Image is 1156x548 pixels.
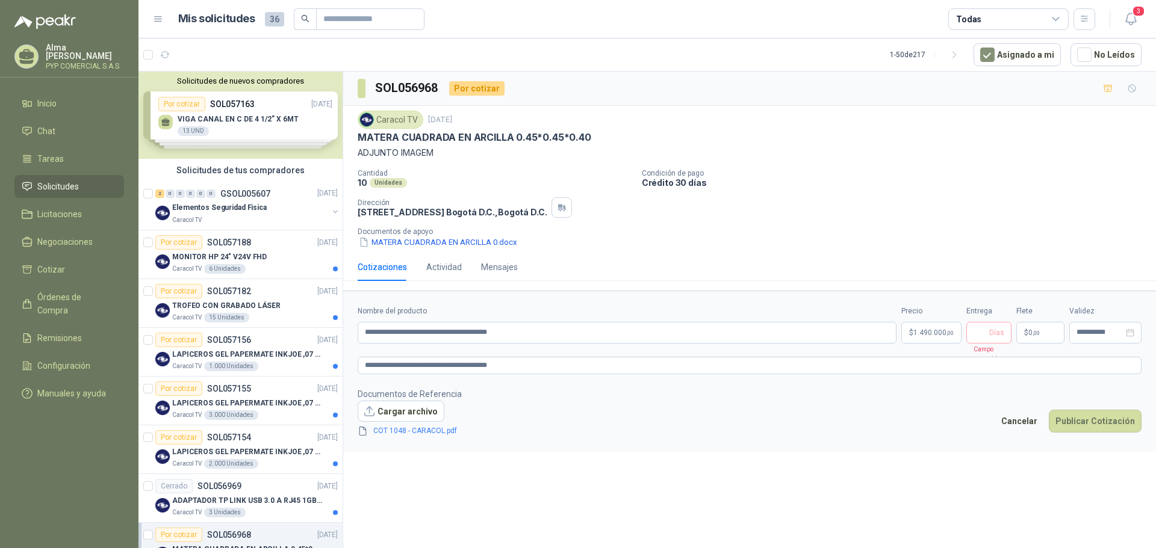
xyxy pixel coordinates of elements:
span: Solicitudes [37,180,79,193]
span: ,00 [946,330,954,336]
p: MATERA CUADRADA EN ARCILLA 0.45*0.45*0.40 [358,131,591,144]
p: TROFEO CON GRABADO LÁSER [172,300,281,312]
label: Nombre del producto [358,306,897,317]
div: 1 - 50 de 217 [890,45,964,64]
p: SOL057182 [207,287,251,295]
p: [DATE] [317,432,338,443]
div: Por cotizar [155,381,202,396]
h1: Mis solicitudes [178,10,255,28]
a: Órdenes de Compra [14,286,124,322]
p: Dirección [358,199,547,207]
span: Inicio [37,97,57,110]
button: Publicar Cotización [1049,410,1142,433]
p: [DATE] [428,114,452,126]
button: No Leídos [1071,43,1142,66]
div: Por cotizar [155,528,202,542]
span: Órdenes de Compra [37,291,113,317]
img: Company Logo [155,449,170,464]
span: Días [989,322,1004,343]
img: Company Logo [155,401,170,415]
div: Cerrado [155,479,193,493]
p: Caracol TV [172,313,202,322]
img: Company Logo [155,303,170,318]
div: 3 Unidades [204,508,246,517]
p: [DATE] [317,383,338,395]
h3: SOL056968 [375,79,440,97]
p: Cantidad [358,169,632,177]
div: Solicitudes de nuevos compradoresPor cotizarSOL057163[DATE] VIGA CANAL EN C DE 4 1/2” X 6MT13 UND... [138,72,343,159]
span: $ [1024,329,1028,336]
p: Caracol TV [172,362,202,371]
label: Flete [1016,306,1064,317]
div: Por cotizar [155,284,202,298]
div: Todas [956,13,981,26]
p: Caracol TV [172,508,202,517]
p: Documentos de apoyo [358,227,1151,236]
p: MONITOR HP 24" V24V FHD [172,251,267,263]
button: Cancelar [995,410,1044,433]
a: Por cotizarSOL057155[DATE] Company LogoLAPICEROS GEL PAPERMATE INKJOE ,07 1 LOGO 1 TINTACaracol T... [138,377,343,425]
a: Manuales y ayuda [14,382,124,405]
p: Crédito 30 días [642,177,1151,188]
div: Actividad [426,260,462,274]
label: Validez [1069,306,1142,317]
div: Por cotizar [155,430,202,445]
button: Asignado a mi [974,43,1061,66]
span: 3 [1132,5,1145,17]
img: Company Logo [155,206,170,220]
img: Company Logo [155,498,170,513]
a: Solicitudes [14,175,124,198]
span: 36 [265,12,284,26]
a: Configuración [14,354,124,377]
button: 3 [1120,8,1142,30]
button: Cargar archivo [358,401,444,422]
p: [DATE] [317,334,338,346]
p: [DATE] [317,286,338,297]
p: Caracol TV [172,215,202,225]
a: 2 0 0 0 0 0 GSOL005607[DATE] Company LogoElementos Seguridad FisicaCaracol TV [155,186,340,225]
div: 2.000 Unidades [204,459,258,469]
p: [DATE] [317,188,338,200]
p: Elementos Seguridad Fisica [172,203,267,214]
p: Caracol TV [172,264,202,274]
p: Caracol TV [172,410,202,420]
a: Remisiones [14,327,124,349]
p: $1.490.000,00 [901,322,962,343]
div: Unidades [370,178,407,188]
div: Caracol TV [358,111,423,129]
img: Logo peakr [14,14,76,29]
a: Por cotizarSOL057188[DATE] Company LogoMONITOR HP 24" V24V FHDCaracol TV6 Unidades [138,230,343,279]
p: SOL057154 [207,433,251,442]
a: Por cotizarSOL057154[DATE] Company LogoLAPICEROS GEL PAPERMATE INKJOE ,07 1 LOGO 1 TINTACaracol T... [138,425,343,474]
a: Tareas [14,147,124,170]
a: CerradoSOL056969[DATE] Company LogoADAPTADOR TP LINK USB 3.0 A RJ45 1GB WINDOWSCaracol TV3 Unidades [138,474,343,523]
div: 0 [196,189,205,198]
div: 0 [176,189,185,198]
div: Por cotizar [155,235,202,250]
div: 3.000 Unidades [204,410,258,420]
p: SOL057155 [207,384,251,393]
a: Licitaciones [14,203,124,226]
p: SOL056968 [207,531,251,539]
p: [STREET_ADDRESS] Bogotá D.C. , Bogotá D.C. [358,207,547,217]
p: [DATE] [317,529,338,541]
div: 1.000 Unidades [204,362,258,371]
p: $ 0,00 [1016,322,1064,343]
img: Company Logo [155,352,170,366]
div: 15 Unidades [204,313,249,322]
p: PYP COMERCIAL S.A.S [46,63,124,70]
button: Solicitudes de nuevos compradores [143,76,338,85]
p: SOL056969 [197,482,241,490]
span: ,00 [1033,330,1040,336]
div: Solicitudes de tus compradores [138,159,343,182]
span: 0 [1028,329,1040,336]
img: Company Logo [155,254,170,269]
p: Documentos de Referencia [358,387,476,401]
span: Manuales y ayuda [37,387,106,400]
span: Tareas [37,152,64,165]
div: Por cotizar [449,81,505,96]
p: ADAPTADOR TP LINK USB 3.0 A RJ45 1GB WINDOWS [172,495,322,506]
span: Chat [37,125,55,138]
p: LAPICEROS GEL PAPERMATE INKJOE ,07 1 LOGO 1 TINTA [172,446,322,458]
a: Por cotizarSOL057156[DATE] Company LogoLAPICEROS GEL PAPERMATE INKJOE ,07 1 LOGO 1 TINTACaracol T... [138,328,343,377]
